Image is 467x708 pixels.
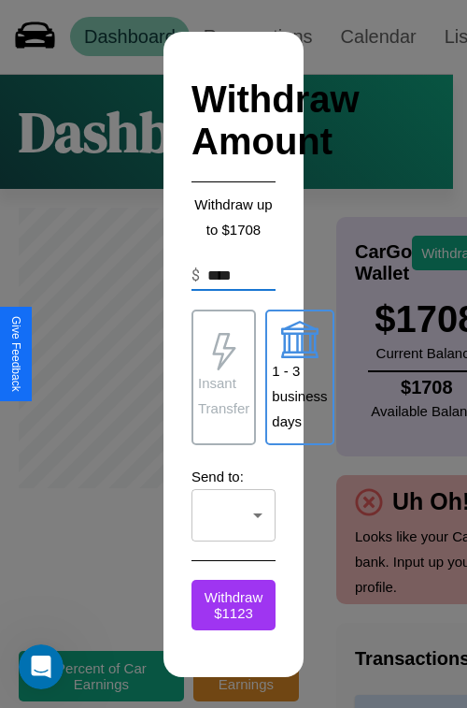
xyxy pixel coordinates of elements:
p: $ [191,265,200,287]
iframe: Intercom live chat [19,644,64,689]
p: Send to: [191,464,276,489]
p: Insant Transfer [198,370,249,421]
button: Withdraw $1123 [191,580,276,630]
h2: Withdraw Amount [191,60,276,182]
div: Give Feedback [9,316,22,392]
p: 1 - 3 business days [272,358,327,434]
p: Withdraw up to $ 1708 [191,192,276,242]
